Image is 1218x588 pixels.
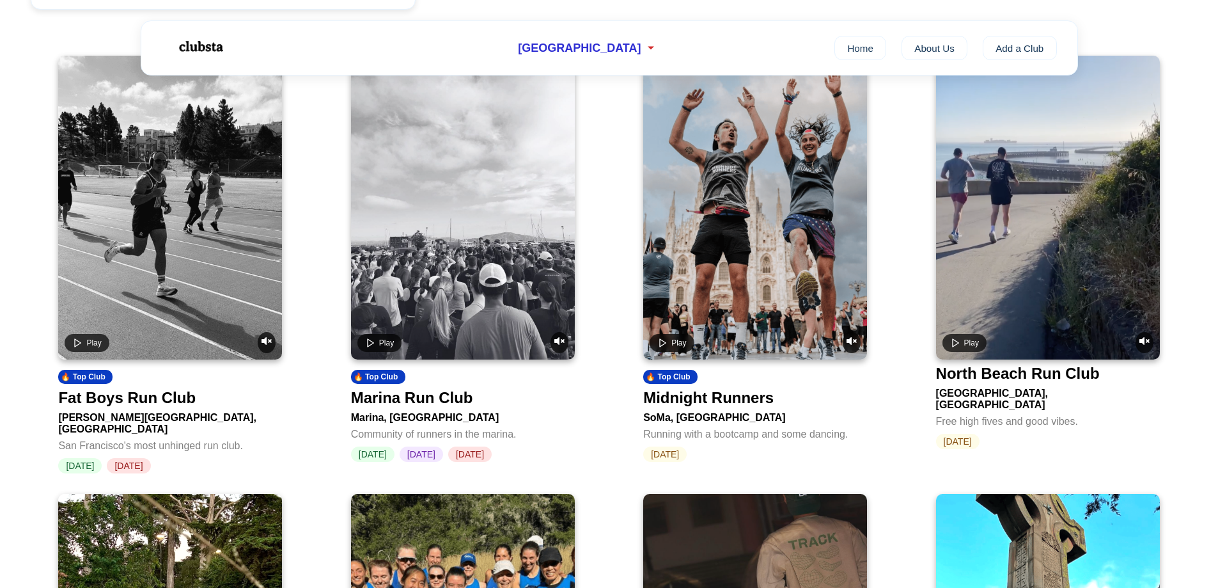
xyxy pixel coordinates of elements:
[357,334,402,352] button: Play video
[351,447,394,462] span: [DATE]
[834,36,886,60] a: Home
[351,56,575,462] a: Play videoUnmute video🔥 Top ClubMarina Run ClubMarina, [GEOGRAPHIC_DATA]Community of runners in t...
[936,383,1160,411] div: [GEOGRAPHIC_DATA], [GEOGRAPHIC_DATA]
[936,434,980,449] span: [DATE]
[351,424,575,440] div: Community of runners in the marina.
[58,56,282,473] a: Play videoUnmute video🔥 Top ClubFat Boys Run Club[PERSON_NAME][GEOGRAPHIC_DATA], [GEOGRAPHIC_DATA...
[643,56,867,462] a: Play videoUnmute video🔥 Top ClubMidnight RunnersSoMa, [GEOGRAPHIC_DATA]Running with a bootcamp an...
[1136,332,1153,353] button: Unmute video
[643,447,687,462] span: [DATE]
[65,334,109,352] button: Play video
[58,389,196,407] div: Fat Boys Run Club
[107,458,150,473] span: [DATE]
[400,447,443,462] span: [DATE]
[58,407,282,435] div: [PERSON_NAME][GEOGRAPHIC_DATA], [GEOGRAPHIC_DATA]
[650,334,694,352] button: Play video
[964,338,979,347] span: Play
[86,338,101,347] span: Play
[902,36,967,60] a: About Us
[843,332,861,353] button: Unmute video
[448,447,492,462] span: [DATE]
[643,370,698,384] div: 🔥 Top Club
[671,338,686,347] span: Play
[351,407,575,424] div: Marina, [GEOGRAPHIC_DATA]
[351,370,405,384] div: 🔥 Top Club
[936,56,1160,449] a: Play videoUnmute videoNorth Beach Run Club[GEOGRAPHIC_DATA], [GEOGRAPHIC_DATA]Free high fives and...
[518,42,641,55] span: [GEOGRAPHIC_DATA]
[58,435,282,452] div: San Francisco's most unhinged run club.
[643,407,867,424] div: SoMa, [GEOGRAPHIC_DATA]
[936,365,1100,383] div: North Beach Run Club
[643,424,867,440] div: Running with a bootcamp and some dancing.
[351,389,473,407] div: Marina Run Club
[550,332,568,353] button: Unmute video
[643,389,774,407] div: Midnight Runners
[379,338,394,347] span: Play
[162,31,238,63] img: Logo
[258,332,276,353] button: Unmute video
[942,334,987,352] button: Play video
[58,370,113,384] div: 🔥 Top Club
[58,458,102,473] span: [DATE]
[936,411,1160,427] div: Free high fives and good vibes.
[983,36,1057,60] a: Add a Club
